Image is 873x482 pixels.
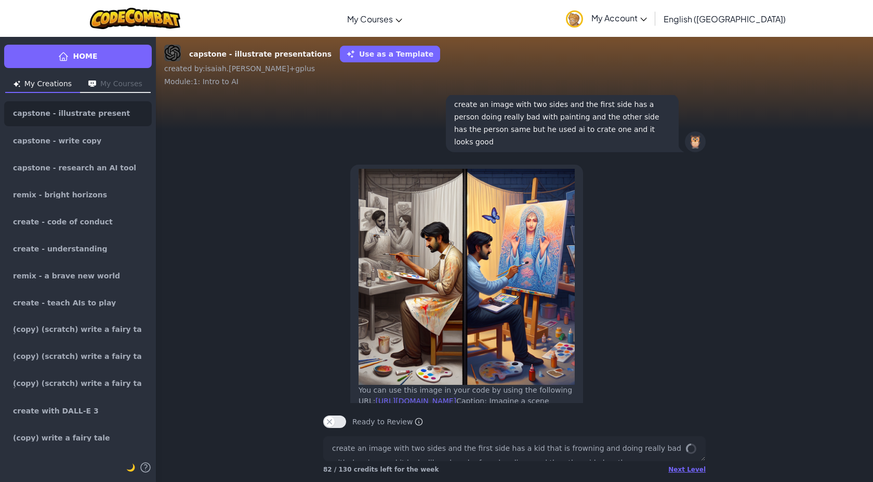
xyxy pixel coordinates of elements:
[668,465,706,474] div: Next Level
[4,317,152,342] a: (copy) (scratch) write a fairy tale
[164,76,865,87] div: Module : 1: Intro to AI
[454,98,670,148] p: create an image with two sides and the first side has a person doing really bad with painting and...
[13,434,110,441] span: (copy) write a fairy tale
[4,209,152,234] a: create - code of conduct
[126,461,135,474] button: 🌙
[664,14,786,24] span: English ([GEOGRAPHIC_DATA])
[126,463,135,472] span: 🌙
[73,51,97,62] span: Home
[189,49,332,60] strong: capstone - illustrate presentations
[13,299,116,306] span: create - teach AIs to play
[658,5,791,33] a: English ([GEOGRAPHIC_DATA])
[4,425,152,450] a: (copy) write a fairy tale
[4,155,152,180] a: capstone - research an AI tool
[13,326,143,334] span: (copy) (scratch) write a fairy tale
[90,8,181,29] img: CodeCombat logo
[13,245,108,252] span: create - understanding
[4,344,152,369] a: (copy) (scratch) write a fairy tale
[4,236,152,261] a: create - understanding
[4,452,152,477] a: create - your turn
[13,218,113,225] span: create - code of conduct
[13,191,107,198] span: remix - bright horizons
[340,46,440,62] button: Use as a Template
[13,164,136,171] span: capstone - research an AI tool
[359,169,575,385] img: generated
[88,81,96,87] img: Icon
[323,466,439,473] span: 82 / 130 credits left for the week
[376,397,457,405] a: [URL][DOMAIN_NAME]
[4,263,152,288] a: remix - a brave new world
[13,380,143,388] span: (copy) (scratch) write a fairy tale
[13,137,101,144] span: capstone - write copy
[13,272,120,279] span: remix - a brave new world
[4,45,152,68] a: Home
[4,101,152,126] a: capstone - illustrate presentations
[561,2,652,35] a: My Account
[5,76,80,93] button: My Creations
[352,417,423,427] span: Ready to Review
[4,371,152,396] a: (copy) (scratch) write a fairy tale
[4,398,152,423] a: create with DALL-E 3
[342,5,407,33] a: My Courses
[80,76,151,93] button: My Courses
[13,110,135,118] span: capstone - illustrate presentations
[164,45,181,61] img: DALL-E 3
[347,14,393,24] span: My Courses
[13,407,99,414] span: create with DALL-E 3
[14,81,20,87] img: Icon
[164,64,315,73] span: created by : isaiah.[PERSON_NAME]+gplus
[4,128,152,153] a: capstone - write copy
[566,10,583,28] img: avatar
[685,131,706,152] div: 🦉
[4,290,152,315] a: create - teach AIs to play
[4,182,152,207] a: remix - bright horizons
[591,12,647,23] span: My Account
[13,353,143,361] span: (copy) (scratch) write a fairy tale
